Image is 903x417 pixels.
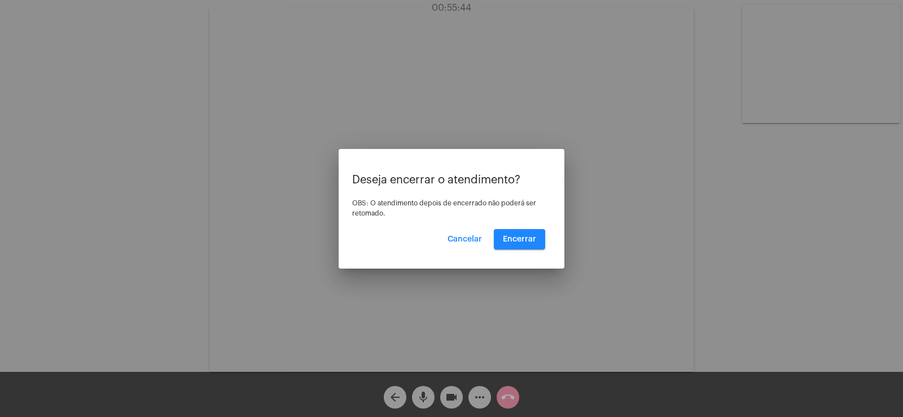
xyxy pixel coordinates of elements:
[352,200,536,217] span: OBS: O atendimento depois de encerrado não poderá ser retomado.
[503,235,536,243] span: Encerrar
[439,229,491,249] button: Cancelar
[448,235,482,243] span: Cancelar
[494,229,545,249] button: Encerrar
[352,174,551,186] p: Deseja encerrar o atendimento?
